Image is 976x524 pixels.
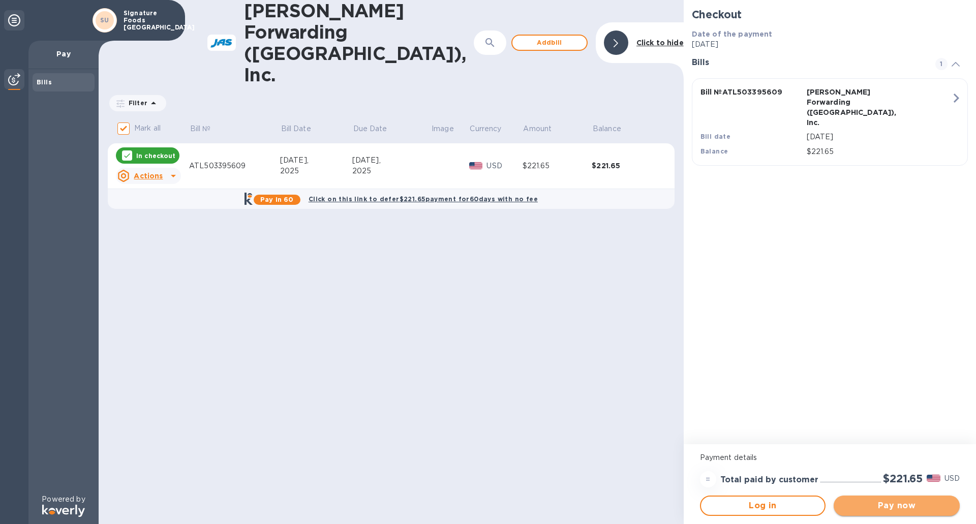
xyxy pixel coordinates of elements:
[807,146,951,157] p: $221.65
[260,196,293,203] b: Pay in 60
[700,452,960,463] p: Payment details
[280,166,352,176] div: 2025
[352,166,431,176] div: 2025
[720,475,818,485] h3: Total paid by customer
[353,124,387,134] p: Due Date
[281,124,311,134] p: Bill Date
[352,155,431,166] div: [DATE],
[807,87,909,128] p: [PERSON_NAME] Forwarding ([GEOGRAPHIC_DATA]), Inc.
[42,494,85,505] p: Powered by
[136,151,175,160] p: In checkout
[511,35,588,51] button: Addbill
[700,496,826,516] button: Log in
[281,124,324,134] span: Bill Date
[523,161,592,171] div: $221.65
[692,78,968,166] button: Bill №ATL503395609[PERSON_NAME] Forwarding ([GEOGRAPHIC_DATA]), Inc.Bill date[DATE]Balance$221.65
[883,472,923,485] h2: $221.65
[190,124,211,134] p: Bill №
[470,124,501,134] p: Currency
[692,39,968,50] p: [DATE]
[842,500,952,512] span: Pay now
[834,496,960,516] button: Pay now
[486,161,522,171] p: USD
[636,39,684,47] b: Click to hide
[469,162,483,169] img: USD
[944,473,960,484] p: USD
[309,195,538,203] b: Click on this link to defer $221.65 payment for 60 days with no fee
[190,124,224,134] span: Bill №
[700,87,803,97] p: Bill № ATL503395609
[37,78,52,86] b: Bills
[592,161,661,171] div: $221.65
[353,124,401,134] span: Due Date
[125,99,147,107] p: Filter
[700,133,731,140] b: Bill date
[692,30,773,38] b: Date of the payment
[124,10,174,31] p: Signature Foods [GEOGRAPHIC_DATA]
[42,505,85,517] img: Logo
[189,161,280,171] div: ATL503395609
[593,124,634,134] span: Balance
[100,16,109,24] b: SU
[593,124,621,134] p: Balance
[134,123,161,134] p: Mark all
[432,124,454,134] p: Image
[935,58,948,70] span: 1
[700,471,716,487] div: =
[709,500,817,512] span: Log in
[700,147,728,155] b: Balance
[692,58,923,68] h3: Bills
[523,124,565,134] span: Amount
[927,475,940,482] img: USD
[37,49,90,59] p: Pay
[807,132,951,142] p: [DATE]
[134,172,163,180] u: Actions
[280,155,352,166] div: [DATE],
[523,124,552,134] p: Amount
[521,37,578,49] span: Add bill
[692,8,968,21] h2: Checkout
